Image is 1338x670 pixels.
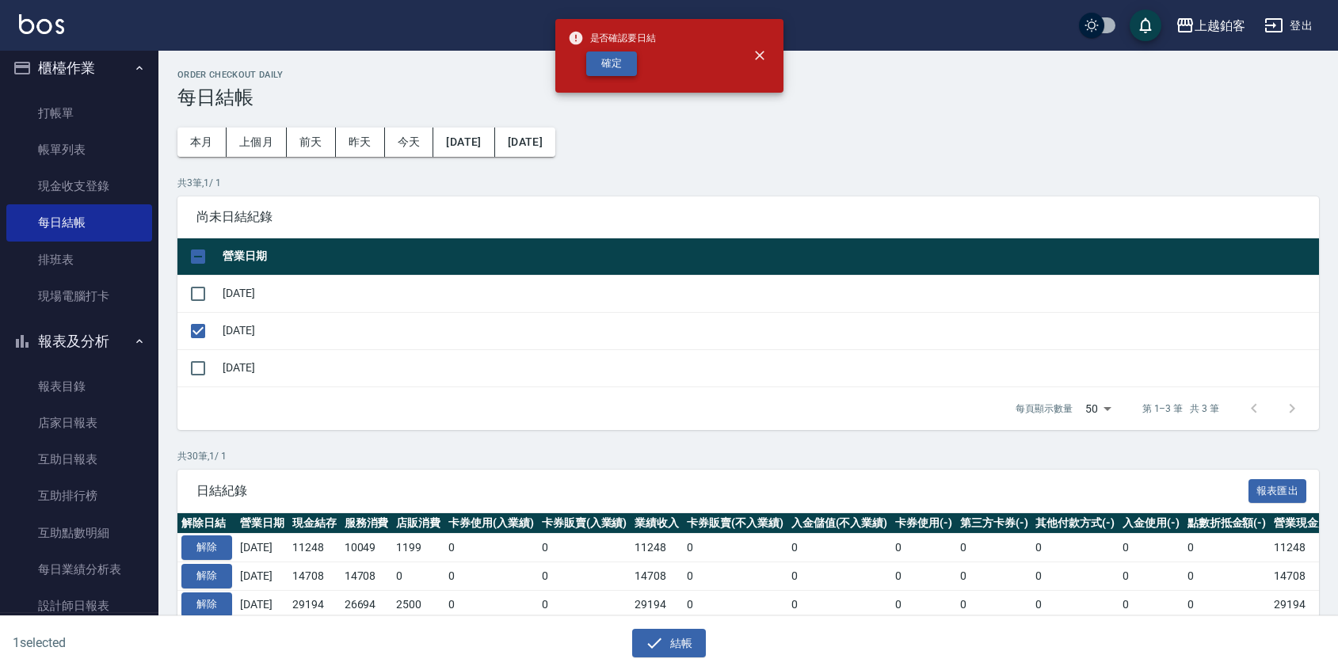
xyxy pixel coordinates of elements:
button: [DATE] [495,128,555,157]
td: 0 [683,562,787,591]
a: 設計師日報表 [6,588,152,624]
td: 0 [538,590,631,619]
td: 14708 [288,562,341,591]
button: 本月 [177,128,227,157]
td: 14708 [631,562,683,591]
th: 業績收入 [631,513,683,534]
span: 日結紀錄 [196,483,1248,499]
td: [DATE] [236,590,288,619]
a: 現場電腦打卡 [6,278,152,314]
button: 櫃檯作業 [6,48,152,89]
td: [DATE] [236,562,288,591]
h6: 1 selected [13,633,331,653]
th: 入金使用(-) [1119,513,1184,534]
a: 報表匯出 [1248,482,1307,497]
td: 0 [392,562,444,591]
a: 互助日報表 [6,441,152,478]
img: Logo [19,14,64,34]
button: 報表及分析 [6,321,152,362]
button: 上越鉑客 [1169,10,1252,42]
td: [DATE] [219,349,1319,386]
a: 報表目錄 [6,368,152,405]
td: 26694 [341,590,393,619]
button: [DATE] [433,128,494,157]
td: 0 [444,562,538,591]
p: 第 1–3 筆 共 3 筆 [1142,402,1219,416]
td: 0 [1031,534,1119,562]
th: 店販消費 [392,513,444,534]
a: 每日業績分析表 [6,551,152,588]
a: 帳單列表 [6,131,152,168]
td: 0 [1031,590,1119,619]
h2: Order checkout daily [177,70,1319,80]
p: 每頁顯示數量 [1016,402,1073,416]
td: 0 [1184,534,1271,562]
p: 共 3 筆, 1 / 1 [177,176,1319,190]
td: 0 [956,590,1032,619]
button: 登出 [1258,11,1319,40]
button: 結帳 [632,629,706,658]
a: 排班表 [6,242,152,278]
td: 2500 [392,590,444,619]
button: 前天 [287,128,336,157]
td: 29194 [631,590,683,619]
td: 0 [956,562,1032,591]
th: 解除日結 [177,513,236,534]
td: 0 [683,590,787,619]
td: 0 [787,534,892,562]
td: [DATE] [236,534,288,562]
td: 14708 [341,562,393,591]
th: 卡券使用(-) [891,513,956,534]
td: 0 [1119,590,1184,619]
td: 0 [787,590,892,619]
span: 尚未日結紀錄 [196,209,1300,225]
button: save [1130,10,1161,41]
button: 報表匯出 [1248,479,1307,504]
td: 0 [787,562,892,591]
th: 卡券販賣(不入業績) [683,513,787,534]
td: 10049 [341,534,393,562]
td: 11248 [631,534,683,562]
th: 卡券使用(入業績) [444,513,538,534]
td: 0 [956,534,1032,562]
button: 上個月 [227,128,287,157]
td: 0 [1184,590,1271,619]
th: 現金結存 [288,513,341,534]
button: 解除 [181,592,232,617]
td: 0 [891,590,956,619]
a: 店家日報表 [6,405,152,441]
th: 卡券販賣(入業績) [538,513,631,534]
td: 0 [683,534,787,562]
th: 其他付款方式(-) [1031,513,1119,534]
a: 互助排行榜 [6,478,152,514]
td: 0 [891,562,956,591]
a: 互助點數明細 [6,515,152,551]
th: 入金儲值(不入業績) [787,513,892,534]
td: 11248 [288,534,341,562]
h3: 每日結帳 [177,86,1319,108]
button: close [742,38,777,73]
td: 0 [1119,534,1184,562]
td: 0 [1031,562,1119,591]
th: 第三方卡券(-) [956,513,1032,534]
button: 昨天 [336,128,385,157]
button: 今天 [385,128,434,157]
button: 解除 [181,564,232,588]
a: 現金收支登錄 [6,168,152,204]
td: 0 [1119,562,1184,591]
td: 0 [444,534,538,562]
td: 29194 [288,590,341,619]
td: 1199 [392,534,444,562]
span: 是否確認要日結 [568,30,657,46]
th: 服務消費 [341,513,393,534]
button: 解除 [181,535,232,560]
td: 0 [444,590,538,619]
th: 點數折抵金額(-) [1184,513,1271,534]
td: 0 [538,562,631,591]
td: [DATE] [219,275,1319,312]
button: 確定 [586,51,637,76]
a: 每日結帳 [6,204,152,241]
td: [DATE] [219,312,1319,349]
td: 0 [538,534,631,562]
th: 營業日期 [236,513,288,534]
